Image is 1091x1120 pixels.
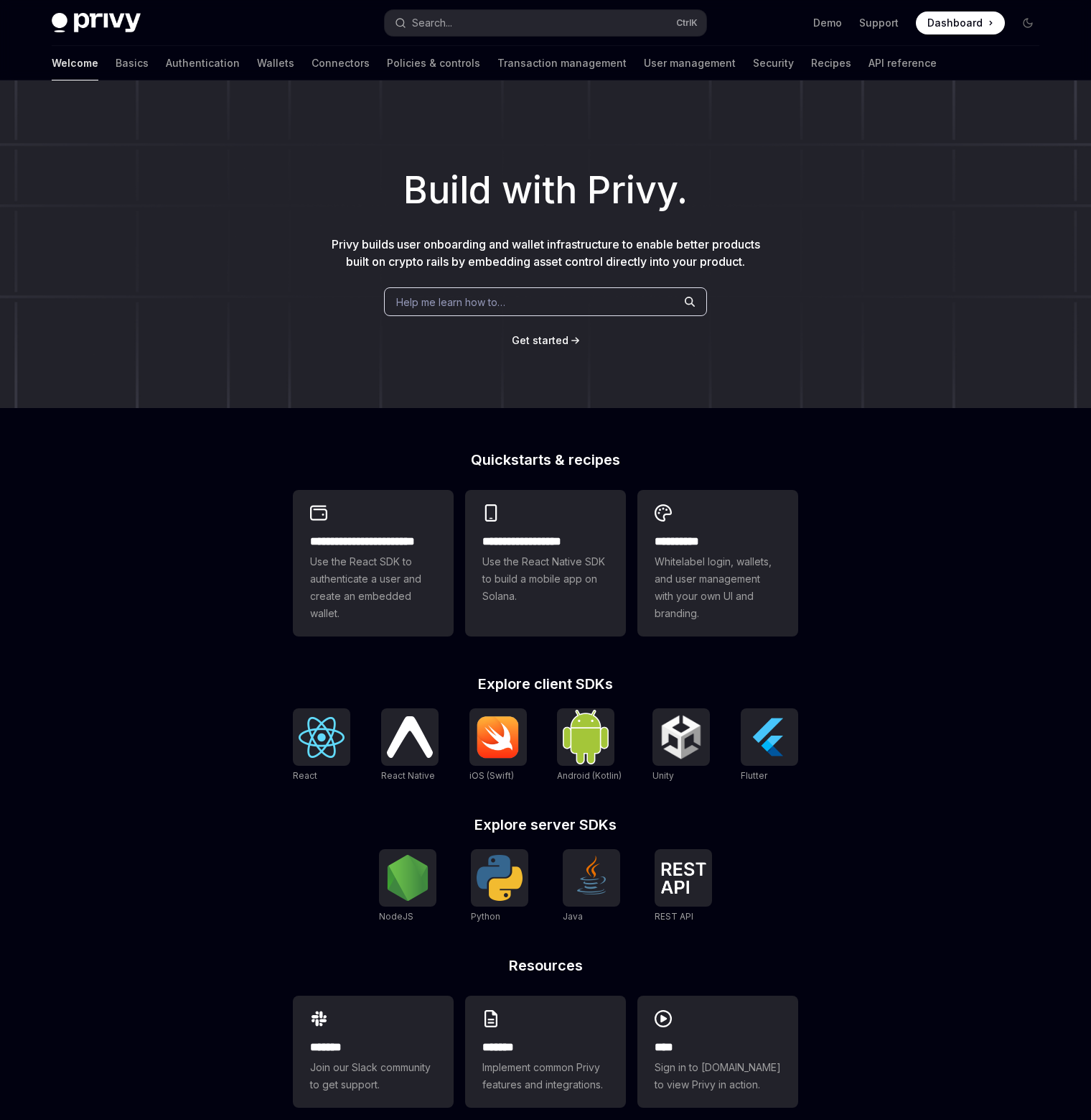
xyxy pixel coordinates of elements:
button: Toggle dark mode [1016,11,1039,34]
a: Dashboard [916,11,1005,34]
span: Unity [652,770,674,781]
a: NodeJSNodeJS [379,849,436,924]
span: Python [471,911,500,922]
img: React [299,717,345,758]
button: Open search [385,10,706,36]
a: Wallets [257,46,294,80]
span: Whitelabel login, wallets, and user management with your own UI and branding. [655,553,781,622]
img: dark logo [52,13,141,33]
a: Authentication [166,46,240,80]
span: Privy builds user onboarding and wallet infrastructure to enable better products built on crypto ... [332,237,760,269]
img: Java [568,855,614,901]
span: Android (Kotlin) [557,770,622,781]
img: Android (Kotlin) [563,710,609,764]
span: Ctrl K [676,17,698,29]
img: NodeJS [385,855,431,901]
a: **** **Implement common Privy features and integrations. [465,996,626,1108]
h2: Quickstarts & recipes [293,453,798,467]
a: JavaJava [563,849,620,924]
a: Basics [116,46,149,80]
a: Security [753,46,794,80]
a: ****Sign in to [DOMAIN_NAME] to view Privy in action. [637,996,798,1108]
a: **** *****Whitelabel login, wallets, and user management with your own UI and branding. [637,490,798,637]
span: iOS (Swift) [469,770,514,781]
span: React Native [381,770,435,781]
a: Connectors [312,46,370,80]
img: Flutter [746,714,792,760]
span: Sign in to [DOMAIN_NAME] to view Privy in action. [655,1059,781,1093]
a: User management [644,46,736,80]
span: Use the React SDK to authenticate a user and create an embedded wallet. [310,553,436,622]
img: iOS (Swift) [475,716,521,759]
span: React [293,770,317,781]
img: React Native [387,716,433,757]
a: React NativeReact Native [381,708,439,783]
span: Help me learn how to… [396,295,505,310]
a: PythonPython [471,849,528,924]
a: UnityUnity [652,708,710,783]
a: Recipes [811,46,851,80]
div: Search... [412,14,452,32]
a: Demo [813,16,842,30]
a: ReactReact [293,708,350,783]
a: Support [859,16,899,30]
h1: Build with Privy. [23,162,1068,218]
a: **** **Join our Slack community to get support. [293,996,454,1108]
a: iOS (Swift)iOS (Swift) [469,708,527,783]
span: Use the React Native SDK to build a mobile app on Solana. [482,553,609,605]
a: REST APIREST API [655,849,712,924]
span: Dashboard [927,16,983,30]
a: **** **** **** ***Use the React Native SDK to build a mobile app on Solana. [465,490,626,637]
span: Java [563,911,583,922]
span: Flutter [741,770,767,781]
span: REST API [655,911,693,922]
a: FlutterFlutter [741,708,798,783]
span: Implement common Privy features and integrations. [482,1059,609,1093]
img: Unity [658,714,704,760]
h2: Explore server SDKs [293,818,798,832]
a: Get started [512,333,568,348]
span: Get started [512,334,568,346]
h2: Resources [293,958,798,973]
a: Android (Kotlin)Android (Kotlin) [557,708,622,783]
span: Join our Slack community to get support. [310,1059,436,1093]
a: Policies & controls [387,46,480,80]
span: NodeJS [379,911,413,922]
img: REST API [660,862,706,894]
a: Welcome [52,46,98,80]
a: Transaction management [497,46,627,80]
h2: Explore client SDKs [293,677,798,691]
a: API reference [868,46,937,80]
img: Python [477,855,523,901]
